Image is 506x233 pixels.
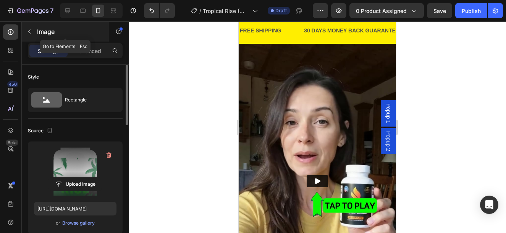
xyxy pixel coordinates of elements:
[144,3,175,18] div: Undo/Redo
[462,7,481,15] div: Publish
[349,3,424,18] button: 0 product assigned
[65,4,161,15] div: 30 DAYS MONEY BACK GUARANTEE
[28,126,54,136] div: Source
[28,74,39,80] div: Style
[7,81,18,87] div: 450
[480,196,498,214] div: Open Intercom Messenger
[37,27,102,36] p: Image
[433,8,446,14] span: Save
[3,3,57,18] button: 7
[75,47,101,55] p: Advanced
[356,7,407,15] span: 0 product assigned
[239,21,396,233] iframe: Design area
[34,202,116,215] input: https://example.com/image.jpg
[48,177,102,191] button: Upload Image
[68,154,89,166] button: Play
[65,91,112,109] div: Rectangle
[275,7,287,14] span: Draft
[455,3,487,18] button: Publish
[427,3,452,18] button: Save
[50,6,53,15] p: 7
[203,7,249,15] span: Tropical Rise (WEIGHT LOSS CAPSULES)
[38,47,59,55] p: Settings
[199,7,201,15] span: /
[62,219,95,227] button: Browse gallery
[56,219,60,228] span: or
[6,140,18,146] div: Beta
